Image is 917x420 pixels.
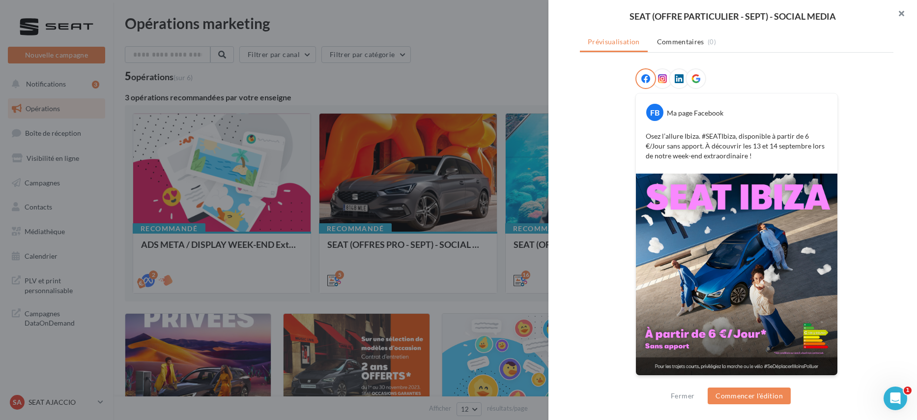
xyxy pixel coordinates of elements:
div: FB [646,104,663,121]
span: Commentaires [657,37,704,47]
button: Commencer l'édition [708,388,791,404]
span: 1 [904,387,912,394]
div: La prévisualisation est non-contractuelle [635,376,838,389]
div: Ma page Facebook [667,108,723,118]
div: SEAT (OFFRE PARTICULIER - SEPT) - SOCIAL MEDIA [564,12,901,21]
button: Fermer [667,390,698,402]
span: (0) [708,38,716,46]
p: Osez l’allure Ibiza. #SEATIbiza, disponible à partir de 6 €/Jour sans apport. À découvrir les 13 ... [646,131,828,161]
iframe: Intercom live chat [884,387,907,410]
